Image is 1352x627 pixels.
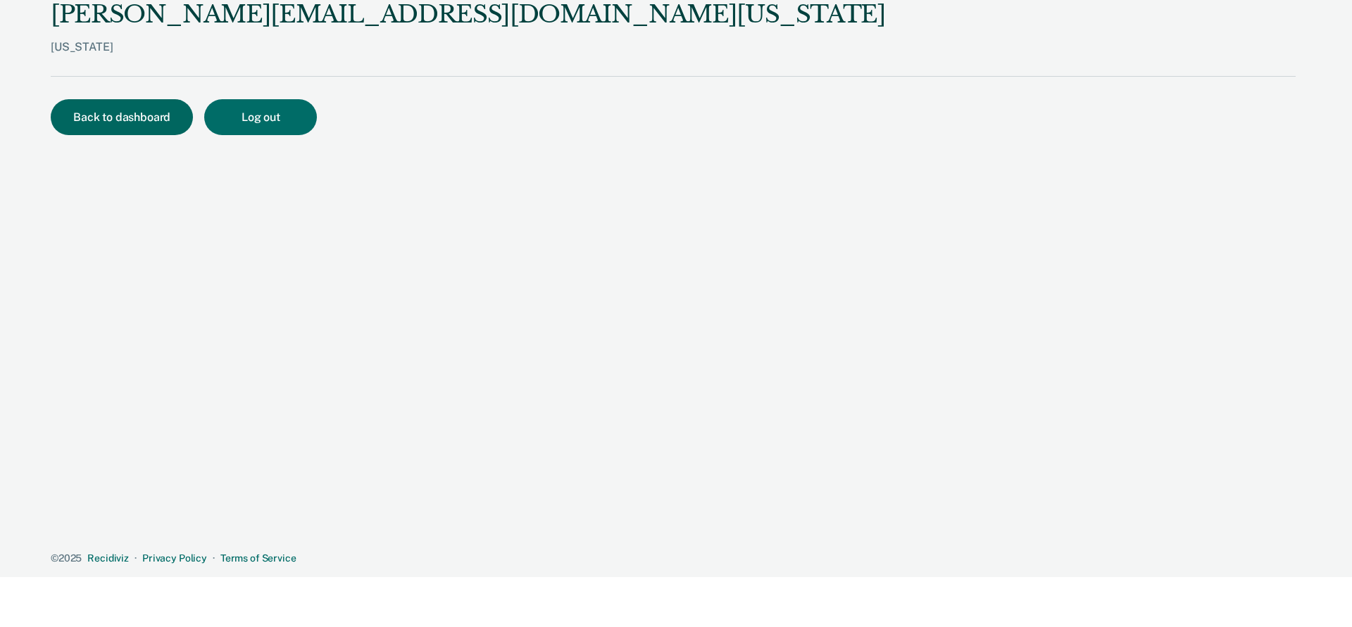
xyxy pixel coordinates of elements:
a: Back to dashboard [51,112,204,123]
div: · · [51,552,1296,564]
a: Recidiviz [87,552,129,564]
span: © 2025 [51,552,82,564]
button: Log out [204,99,317,135]
button: Back to dashboard [51,99,193,135]
a: Terms of Service [220,552,296,564]
div: [US_STATE] [51,40,886,76]
a: Privacy Policy [142,552,207,564]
